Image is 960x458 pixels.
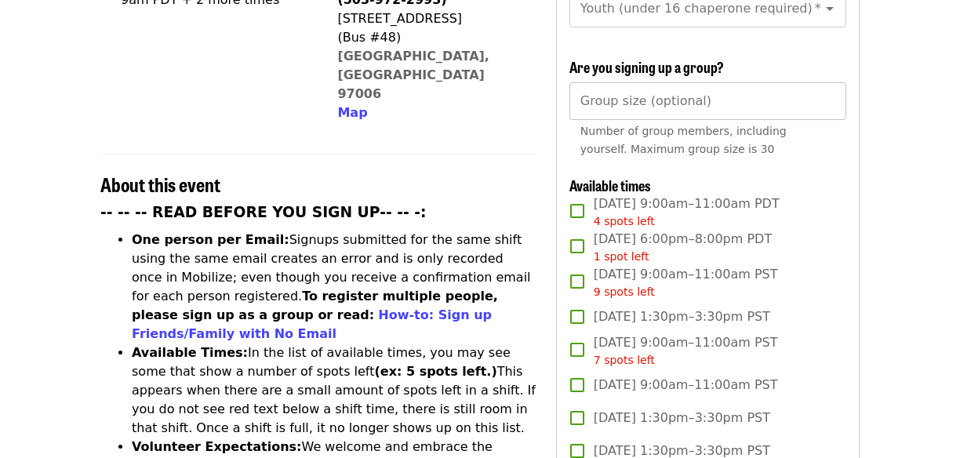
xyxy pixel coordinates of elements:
[594,265,778,300] span: [DATE] 9:00am–11:00am PST
[594,409,770,427] span: [DATE] 1:30pm–3:30pm PST
[374,364,496,379] strong: (ex: 5 spots left.)
[132,289,498,322] strong: To register multiple people, please sign up as a group or read:
[132,345,248,360] strong: Available Times:
[337,9,524,28] div: [STREET_ADDRESS]
[580,125,787,155] span: Number of group members, including yourself. Maximum group size is 30
[594,194,780,230] span: [DATE] 9:00am–11:00am PDT
[569,82,846,120] input: [object Object]
[594,230,772,265] span: [DATE] 6:00pm–8:00pm PDT
[337,49,489,101] a: [GEOGRAPHIC_DATA], [GEOGRAPHIC_DATA] 97006
[132,232,289,247] strong: One person per Email:
[337,104,367,122] button: Map
[594,285,655,298] span: 9 spots left
[594,250,649,263] span: 1 spot left
[337,105,367,120] span: Map
[132,343,537,438] li: In the list of available times, you may see some that show a number of spots left This appears wh...
[569,56,724,77] span: Are you signing up a group?
[594,307,770,326] span: [DATE] 1:30pm–3:30pm PST
[132,439,302,454] strong: Volunteer Expectations:
[100,170,220,198] span: About this event
[132,307,492,341] a: How-to: Sign up Friends/Family with No Email
[569,175,651,195] span: Available times
[594,376,778,394] span: [DATE] 9:00am–11:00am PST
[132,231,537,343] li: Signups submitted for the same shift using the same email creates an error and is only recorded o...
[337,28,524,47] div: (Bus #48)
[100,204,427,220] strong: -- -- -- READ BEFORE YOU SIGN UP-- -- -:
[594,354,655,366] span: 7 spots left
[594,333,778,369] span: [DATE] 9:00am–11:00am PST
[594,215,655,227] span: 4 spots left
